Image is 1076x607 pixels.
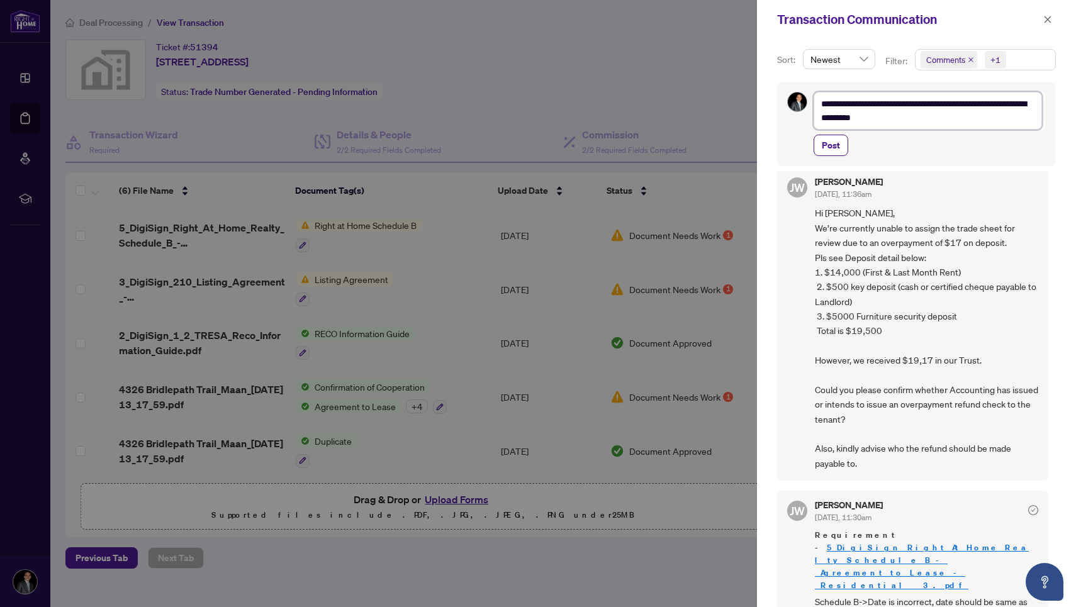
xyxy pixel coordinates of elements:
h5: [PERSON_NAME] [815,501,883,510]
p: Sort: [777,53,798,67]
span: Requirement - [815,529,1038,592]
div: +1 [990,53,1000,66]
span: Comments [921,51,977,69]
span: close [1043,15,1052,24]
span: Post [822,135,840,155]
img: Profile Icon [788,92,807,111]
a: 5_DigiSign_Right_At_Home_Realty_Schedule_B_-_Agreement_to_Lease_-_Residential__3_.pdf [815,542,1029,591]
button: Post [814,135,848,156]
span: JW [790,502,805,520]
span: Comments [926,53,965,66]
span: [DATE], 11:30am [815,513,871,522]
span: close [968,57,974,63]
h5: [PERSON_NAME] [815,177,883,186]
span: [DATE], 11:36am [815,189,871,199]
span: Newest [810,50,868,69]
button: Open asap [1026,563,1063,601]
p: Filter: [885,54,909,68]
div: Transaction Communication [777,10,1040,29]
span: check-circle [1028,505,1038,515]
span: JW [790,179,805,196]
span: Hi [PERSON_NAME], We’re currently unable to assign the trade sheet for review due to an overpayme... [815,206,1038,471]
